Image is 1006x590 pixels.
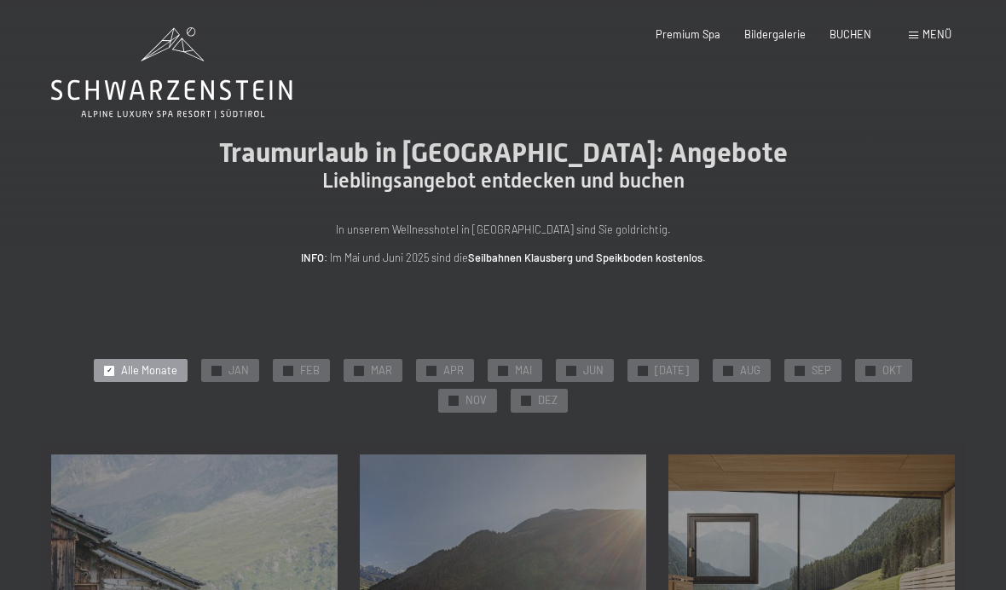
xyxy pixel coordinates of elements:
span: ✓ [451,396,457,406]
span: NOV [465,393,487,408]
span: MAR [371,363,392,379]
span: DEZ [538,393,558,408]
a: Bildergalerie [744,27,806,41]
span: ✓ [286,366,292,375]
span: ✓ [797,366,803,375]
span: ✓ [640,366,646,375]
span: Menü [922,27,951,41]
span: ✓ [523,396,529,406]
span: ✓ [726,366,731,375]
span: SEP [812,363,831,379]
span: ✓ [214,366,220,375]
span: ✓ [356,366,362,375]
p: In unserem Wellnesshotel in [GEOGRAPHIC_DATA] sind Sie goldrichtig. [162,221,844,238]
span: Alle Monate [121,363,177,379]
span: ✓ [569,366,575,375]
strong: Seilbahnen Klausberg und Speikboden kostenlos [468,251,702,264]
span: ✓ [429,366,435,375]
span: AUG [740,363,760,379]
span: FEB [300,363,320,379]
span: Lieblingsangebot entdecken und buchen [322,169,685,193]
span: ✓ [500,366,506,375]
a: BUCHEN [830,27,871,41]
strong: INFO [301,251,324,264]
span: JUN [583,363,604,379]
span: MAI [515,363,532,379]
span: Traumurlaub in [GEOGRAPHIC_DATA]: Angebote [219,136,788,169]
span: OKT [882,363,902,379]
span: [DATE] [655,363,689,379]
p: : Im Mai und Juni 2025 sind die . [162,249,844,266]
span: JAN [228,363,249,379]
a: Premium Spa [656,27,720,41]
span: APR [443,363,464,379]
span: ✓ [868,366,874,375]
span: ✓ [107,366,113,375]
